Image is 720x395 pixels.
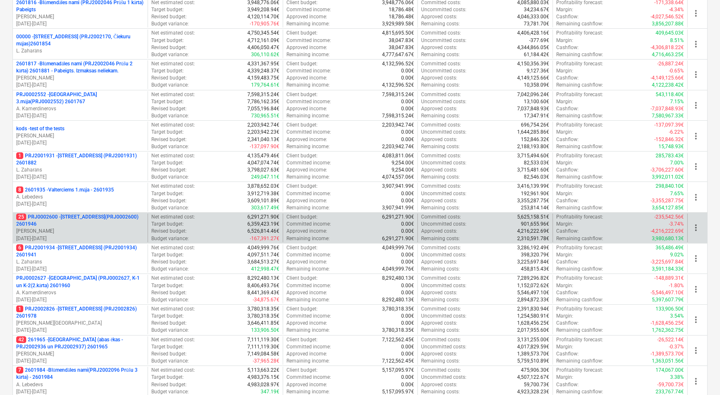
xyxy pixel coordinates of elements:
[389,37,414,44] p: 38,047.83€
[382,143,414,150] p: 2,203,942.74€
[651,75,684,82] p: -4,149,125.66€
[556,112,603,119] p: Remaining cashflow :
[556,183,603,190] p: Profitability forecast :
[556,204,603,211] p: Remaining cashflow :
[247,152,279,159] p: 4,135,479.46€
[247,60,279,67] p: 4,331,367.95€
[521,204,549,211] p: 253,814.14€
[16,296,144,303] p: [DATE] - [DATE]
[247,221,279,228] p: 6,359,423.19€
[421,20,460,27] p: Remaining costs :
[556,166,579,174] p: Cashflow :
[250,20,279,27] p: -170,905.76€
[151,91,195,98] p: Net estimated cost :
[652,82,684,89] p: 4,122,238.42€
[151,152,195,159] p: Net estimated cost :
[151,13,187,20] p: Revised budget :
[517,183,549,190] p: 3,416,139.99€
[691,192,701,202] span: more_vert
[656,152,684,159] p: 285,783.43€
[286,112,330,119] p: Remaining income :
[517,105,549,112] p: 7,037,848.93€
[16,306,144,320] p: PRJ2002826 - [STREET_ADDRESS] (PRJ2002826) 2601978
[16,152,23,159] span: 1
[678,355,720,395] iframe: Chat Widget
[286,166,327,174] p: Approved income :
[691,253,701,263] span: more_vert
[382,214,414,221] p: 6,291,271.90€
[517,143,549,150] p: 2,188,193.80€
[524,51,549,58] p: 61,184.42€
[656,91,684,98] p: 543,118.40€
[527,67,549,75] p: 9,127.36€
[556,122,603,129] p: Profitability forecast :
[654,136,684,143] p: -152,846.32€
[16,214,144,242] div: 25PRJ0002600 -[STREET_ADDRESS](PRJ0002600) 2601946[PERSON_NAME][DATE]-[DATE]
[556,82,603,89] p: Remaining cashflow :
[421,60,461,67] p: Committed costs :
[669,129,684,136] p: -6.22%
[421,91,461,98] p: Committed costs :
[16,244,144,273] div: 6PRJ2001934 -[STREET_ADDRESS] (PRJ2001934) 2601941L. Zaharāns[DATE]-[DATE]
[151,112,189,119] p: Budget variance :
[556,91,603,98] p: Profitability forecast :
[401,190,414,197] p: 0.00€
[247,37,279,44] p: 4,712,161.09€
[151,105,187,112] p: Revised budget :
[151,37,184,44] p: Target budget :
[392,166,414,174] p: 9,254.00€
[247,105,279,112] p: 7,055,196.84€
[286,183,318,190] p: Client budget :
[286,136,327,143] p: Approved income :
[151,6,184,13] p: Target budget :
[251,204,279,211] p: 303,617.49€
[656,30,684,37] p: 409,645.03€
[16,244,144,258] p: PRJ2001934 - [STREET_ADDRESS] (PRJ2001934) 2601941
[286,159,331,166] p: Committed income :
[16,20,144,27] p: [DATE] - [DATE]
[16,186,23,193] span: 8
[247,30,279,37] p: 4,750,345.54€
[382,82,414,89] p: 4,132,596.52€
[421,44,457,51] p: Approved costs :
[421,221,466,228] p: Uncommitted costs :
[389,44,414,51] p: 38,047.83€
[524,112,549,119] p: 17,347.91€
[286,190,331,197] p: Committed income :
[556,51,603,58] p: Remaining cashflow :
[286,143,330,150] p: Remaining income :
[16,228,144,235] p: [PERSON_NAME]
[421,67,466,75] p: Uncommitted costs :
[382,60,414,67] p: 4,132,596.52€
[670,190,684,197] p: 7.65%
[16,186,114,194] p: 2601935 - Valterciems 1.māja - 2601935
[151,20,189,27] p: Budget variance :
[286,60,318,67] p: Client budget :
[16,152,144,166] p: PRJ2001931 - [STREET_ADDRESS] (PRJ2001931) 2601882
[421,143,460,150] p: Remaining costs :
[556,37,573,44] p: Margin :
[556,30,603,37] p: Profitability forecast :
[16,306,23,312] span: 1
[652,20,684,27] p: 3,856,207.88€
[286,129,331,136] p: Committed income :
[251,174,279,181] p: 249,047.11€
[421,183,461,190] p: Committed costs :
[16,194,144,201] p: A. Lebedevs
[517,44,549,51] p: 4,344,866.05€
[401,98,414,105] p: 0.00€
[517,152,549,159] p: 3,715,494.60€
[524,174,549,181] p: 82,546.03€
[652,204,684,211] p: 3,654,127.85€
[151,51,189,58] p: Budget variance :
[286,44,327,51] p: Approved income :
[421,13,457,20] p: Approved costs :
[691,223,701,233] span: more_vert
[521,190,549,197] p: 192,961.90€
[151,98,184,105] p: Target budget :
[556,20,603,27] p: Remaining cashflow :
[286,13,327,20] p: Approved income :
[691,161,701,171] span: more_vert
[421,30,461,37] p: Committed costs :
[16,75,144,82] p: [PERSON_NAME]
